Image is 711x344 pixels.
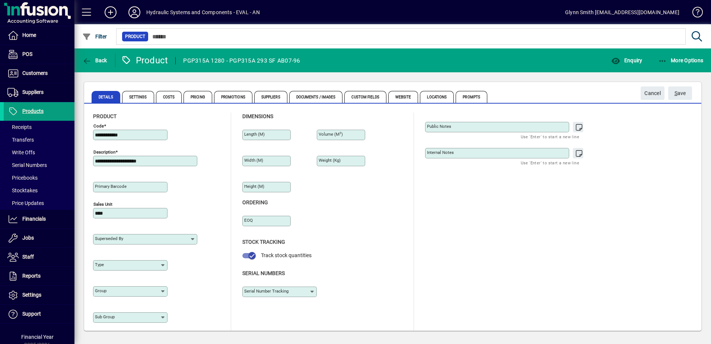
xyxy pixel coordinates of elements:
[93,149,115,155] mat-label: Description
[146,6,260,18] div: Hydraulic Systems and Components - EVAL - AN
[4,197,74,209] a: Price Updates
[184,91,212,103] span: Pricing
[22,292,41,298] span: Settings
[289,91,343,103] span: Documents / Images
[93,113,117,119] span: Product
[7,175,38,181] span: Pricebooks
[4,210,74,228] a: Financials
[95,184,127,189] mat-label: Primary barcode
[95,236,123,241] mat-label: Superseded by
[7,200,44,206] span: Price Updates
[4,146,74,159] a: Write Offs
[22,89,44,95] span: Suppliers
[4,248,74,266] a: Staff
[74,54,115,67] app-page-header-button: Back
[609,54,644,67] button: Enquiry
[7,137,34,143] span: Transfers
[80,54,109,67] button: Back
[675,90,677,96] span: S
[183,55,300,67] div: PGP315A 1280 - PGP315A 293 SF AB07-96
[4,121,74,133] a: Receipts
[4,184,74,197] a: Stocktakes
[22,273,41,279] span: Reports
[4,26,74,45] a: Home
[95,314,115,319] mat-label: Sub group
[521,158,579,167] mat-hint: Use 'Enter' to start a new line
[242,199,268,205] span: Ordering
[22,311,41,317] span: Support
[22,32,36,38] span: Home
[95,288,106,293] mat-label: Group
[121,54,168,66] div: Product
[7,187,38,193] span: Stocktakes
[427,124,451,129] mat-label: Public Notes
[4,286,74,304] a: Settings
[658,57,704,63] span: More Options
[687,1,702,26] a: Knowledge Base
[242,270,285,276] span: Serial Numbers
[22,70,48,76] span: Customers
[427,150,454,155] mat-label: Internal Notes
[319,132,343,137] mat-label: Volume (m )
[22,254,34,260] span: Staff
[93,123,104,129] mat-label: Code
[261,252,312,258] span: Track stock quantities
[214,91,252,103] span: Promotions
[242,113,273,119] span: Dimensions
[82,34,107,40] span: Filter
[4,159,74,171] a: Serial Numbers
[244,158,263,163] mat-label: Width (m)
[80,30,109,43] button: Filter
[420,91,454,103] span: Locations
[22,108,44,114] span: Products
[4,171,74,184] a: Pricebooks
[675,87,686,100] span: ave
[521,132,579,141] mat-hint: Use 'Enter' to start a new line
[4,45,74,64] a: POS
[644,87,661,100] span: Cancel
[344,91,386,103] span: Custom Fields
[4,305,74,324] a: Support
[4,133,74,146] a: Transfers
[244,132,265,137] mat-label: Length (m)
[388,91,418,103] span: Website
[244,184,264,189] mat-label: Height (m)
[4,64,74,83] a: Customers
[22,51,32,57] span: POS
[656,54,705,67] button: More Options
[7,124,32,130] span: Receipts
[22,235,34,241] span: Jobs
[93,202,112,207] mat-label: Sales unit
[244,218,253,223] mat-label: EOQ
[95,262,104,267] mat-label: Type
[242,239,285,245] span: Stock Tracking
[668,86,692,100] button: Save
[319,158,341,163] mat-label: Weight (Kg)
[456,91,487,103] span: Prompts
[7,162,47,168] span: Serial Numbers
[122,6,146,19] button: Profile
[611,57,642,63] span: Enquiry
[4,267,74,285] a: Reports
[82,57,107,63] span: Back
[254,91,287,103] span: Suppliers
[565,6,679,18] div: Glynn Smith [EMAIL_ADDRESS][DOMAIN_NAME]
[122,91,154,103] span: Settings
[4,229,74,247] a: Jobs
[339,131,341,135] sup: 3
[156,91,182,103] span: Costs
[92,91,120,103] span: Details
[4,83,74,102] a: Suppliers
[99,6,122,19] button: Add
[22,216,46,222] span: Financials
[125,33,145,40] span: Product
[641,86,664,100] button: Cancel
[7,149,35,155] span: Write Offs
[21,334,54,340] span: Financial Year
[244,288,288,294] mat-label: Serial Number tracking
